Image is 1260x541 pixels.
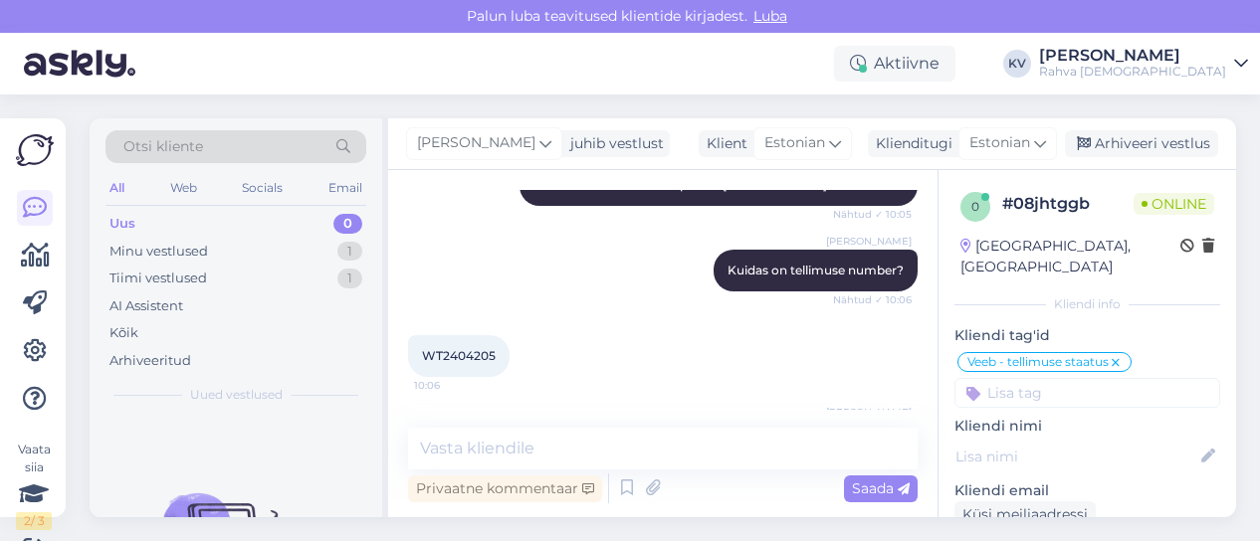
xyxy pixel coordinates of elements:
[422,348,496,363] span: WT2404205
[764,132,825,154] span: Estonian
[414,378,489,393] span: 10:06
[337,269,362,288] div: 1
[826,234,912,249] span: [PERSON_NAME]
[969,132,1030,154] span: Estonian
[834,46,955,82] div: Aktiivne
[562,133,664,154] div: juhib vestlust
[954,416,1220,437] p: Kliendi nimi
[852,479,910,497] span: Saada
[16,134,54,166] img: Askly Logo
[408,475,602,502] div: Privaatne kommentaar
[238,175,287,201] div: Socials
[337,242,362,262] div: 1
[954,480,1220,501] p: Kliendi email
[971,199,979,214] span: 0
[954,295,1220,313] div: Kliendi info
[868,133,952,154] div: Klienditugi
[1065,130,1218,157] div: Arhiveeri vestlus
[109,214,135,234] div: Uus
[699,133,747,154] div: Klient
[109,269,207,288] div: Tiimi vestlused
[123,136,203,157] span: Otsi kliente
[105,175,128,201] div: All
[333,214,362,234] div: 0
[954,378,1220,408] input: Lisa tag
[960,236,1180,277] div: [GEOGRAPHIC_DATA], [GEOGRAPHIC_DATA]
[324,175,366,201] div: Email
[166,175,201,201] div: Web
[967,356,1109,368] span: Veeb - tellimuse staatus
[109,323,138,343] div: Kõik
[1134,193,1214,215] span: Online
[955,446,1197,467] input: Lisa nimi
[954,501,1096,528] div: Küsi meiliaadressi
[16,512,52,530] div: 2 / 3
[190,386,283,404] span: Uued vestlused
[417,132,535,154] span: [PERSON_NAME]
[728,263,904,277] span: Kuidas on tellimuse number?
[109,296,183,316] div: AI Assistent
[109,351,191,371] div: Arhiveeritud
[1039,48,1248,80] a: [PERSON_NAME]Rahva [DEMOGRAPHIC_DATA]
[833,292,912,307] span: Nähtud ✓ 10:06
[1003,50,1031,78] div: KV
[109,242,208,262] div: Minu vestlused
[1039,64,1226,80] div: Rahva [DEMOGRAPHIC_DATA]
[826,405,912,420] span: [PERSON_NAME]
[954,325,1220,346] p: Kliendi tag'id
[747,7,793,25] span: Luba
[16,441,52,530] div: Vaata siia
[1039,48,1226,64] div: [PERSON_NAME]
[1002,192,1134,216] div: # 08jhtggb
[833,207,912,222] span: Nähtud ✓ 10:05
